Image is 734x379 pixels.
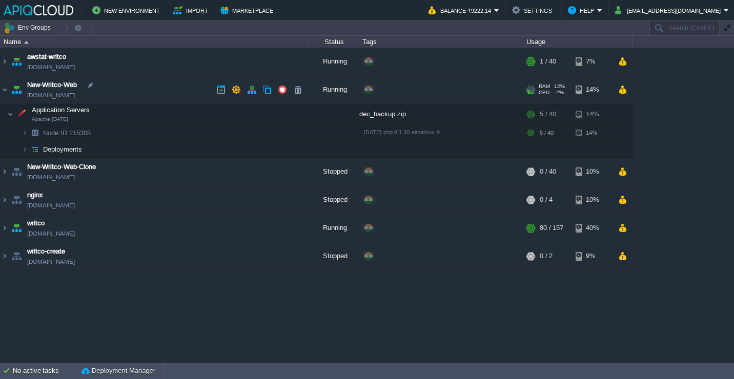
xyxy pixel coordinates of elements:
[27,80,77,90] a: New-Writco-Web
[4,20,54,35] button: Env Groups
[576,214,609,242] div: 40%
[28,125,42,141] img: AMDAwAAAACH5BAEAAAAALAAAAAABAAEAAAICRAEAOw==
[1,186,9,214] img: AMDAwAAAACH5BAEAAAAALAAAAAABAAEAAAICRAEAOw==
[31,106,91,114] span: Application Servers
[7,104,13,124] img: AMDAwAAAACH5BAEAAAAALAAAAAABAAEAAAICRAEAOw==
[554,90,564,96] span: 2%
[576,125,609,141] div: 14%
[9,76,24,103] img: AMDAwAAAACH5BAEAAAAALAAAAAABAAEAAAICRAEAOw==
[576,104,609,124] div: 14%
[27,90,75,100] a: [DOMAIN_NAME]
[512,4,555,16] button: Settings
[540,125,554,141] div: 5 / 40
[308,214,359,242] div: Running
[27,172,75,182] a: [DOMAIN_NAME]
[308,242,359,270] div: Stopped
[27,218,45,228] a: writco
[27,228,75,239] a: [DOMAIN_NAME]
[309,36,359,48] div: Status
[1,48,9,75] img: AMDAwAAAACH5BAEAAAAALAAAAAABAAEAAAICRAEAOw==
[9,186,24,214] img: AMDAwAAAACH5BAEAAAAALAAAAAABAAEAAAICRAEAOw==
[308,48,359,75] div: Running
[27,190,43,200] a: nginx
[308,76,359,103] div: Running
[27,162,96,172] a: New-Writco-Web-Clone
[1,214,9,242] img: AMDAwAAAACH5BAEAAAAALAAAAAABAAEAAAICRAEAOw==
[92,4,163,16] button: New Environment
[540,158,556,185] div: 0 / 40
[31,106,91,114] a: Application ServersApache [DATE]
[13,363,77,379] div: No active tasks
[576,242,609,270] div: 9%
[576,76,609,103] div: 14%
[568,4,597,16] button: Help
[9,214,24,242] img: AMDAwAAAACH5BAEAAAAALAAAAAABAAEAAAICRAEAOw==
[540,186,553,214] div: 0 / 4
[9,48,24,75] img: AMDAwAAAACH5BAEAAAAALAAAAAABAAEAAAICRAEAOw==
[14,104,28,124] img: AMDAwAAAACH5BAEAAAAALAAAAAABAAEAAAICRAEAOw==
[27,246,65,257] a: writco-create
[27,200,75,210] a: [DOMAIN_NAME]
[524,36,632,48] div: Usage
[539,83,550,90] span: RAM
[540,48,556,75] div: 1 / 40
[576,186,609,214] div: 10%
[27,52,66,62] a: awstat-writco
[308,158,359,185] div: Stopped
[364,129,440,135] span: [DATE]-php-8.1.30-almalinux-9
[308,186,359,214] div: Stopped
[9,158,24,185] img: AMDAwAAAACH5BAEAAAAALAAAAAABAAEAAAICRAEAOw==
[1,158,9,185] img: AMDAwAAAACH5BAEAAAAALAAAAAABAAEAAAICRAEAOw==
[4,5,73,15] img: APIQCloud
[22,125,28,141] img: AMDAwAAAACH5BAEAAAAALAAAAAABAAEAAAICRAEAOw==
[42,145,84,154] a: Deployments
[359,104,523,124] div: dec_backup.zip
[27,62,75,72] a: [DOMAIN_NAME]
[9,242,24,270] img: AMDAwAAAACH5BAEAAAAALAAAAAABAAEAAAICRAEAOw==
[540,104,556,124] div: 5 / 40
[24,41,29,44] img: AMDAwAAAACH5BAEAAAAALAAAAAABAAEAAAICRAEAOw==
[615,4,724,16] button: [EMAIL_ADDRESS][DOMAIN_NAME]
[1,76,9,103] img: AMDAwAAAACH5BAEAAAAALAAAAAABAAEAAAICRAEAOw==
[43,129,69,137] span: Node ID:
[1,36,308,48] div: Name
[42,129,92,137] a: Node ID:215305
[360,36,523,48] div: Tags
[576,158,609,185] div: 10%
[220,4,276,16] button: Marketplace
[42,129,92,137] span: 215305
[173,4,211,16] button: Import
[1,242,9,270] img: AMDAwAAAACH5BAEAAAAALAAAAAABAAEAAAICRAEAOw==
[32,116,68,122] span: Apache [DATE]
[576,48,609,75] div: 7%
[554,83,565,90] span: 12%
[429,4,494,16] button: Balance ₹9222.14
[81,366,155,376] button: Deployment Manager
[540,214,563,242] div: 80 / 157
[28,141,42,157] img: AMDAwAAAACH5BAEAAAAALAAAAAABAAEAAAICRAEAOw==
[540,242,553,270] div: 0 / 2
[539,90,549,96] span: CPU
[22,141,28,157] img: AMDAwAAAACH5BAEAAAAALAAAAAABAAEAAAICRAEAOw==
[27,257,75,267] a: [DOMAIN_NAME]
